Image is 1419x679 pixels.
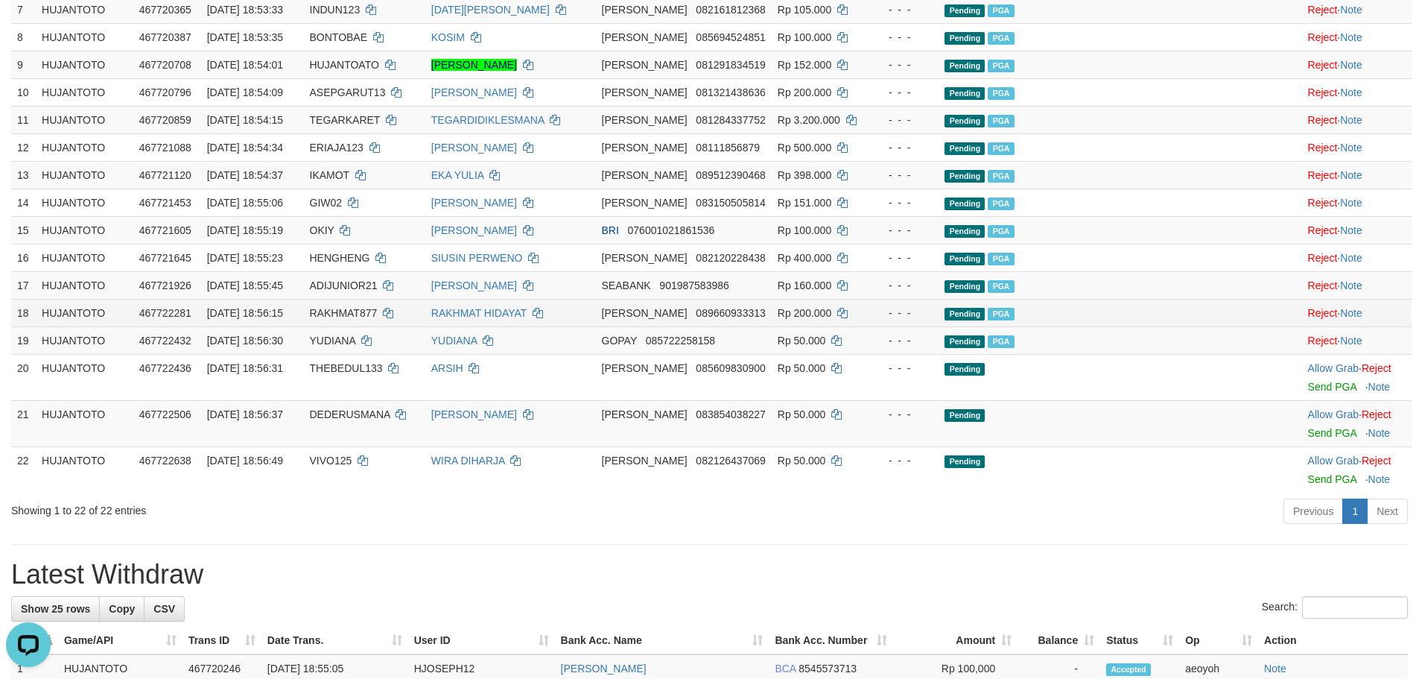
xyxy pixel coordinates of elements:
[874,333,933,348] div: - - -
[36,326,133,354] td: HUJANTOTO
[988,308,1014,320] span: Marked by aeorahmat
[11,216,36,244] td: 15
[696,362,765,374] span: Copy 085609830900 to clipboard
[945,142,985,155] span: Pending
[207,86,283,98] span: [DATE] 18:54:09
[139,408,191,420] span: 467722506
[945,280,985,293] span: Pending
[11,244,36,271] td: 16
[36,106,133,133] td: HUJANTOTO
[1340,114,1362,126] a: Note
[874,250,933,265] div: - - -
[1302,133,1412,161] td: ·
[1340,31,1362,43] a: Note
[36,271,133,299] td: HUJANTOTO
[1308,455,1359,467] a: Allow Grab
[1308,252,1338,264] a: Reject
[139,86,191,98] span: 467720796
[261,627,408,654] th: Date Trans.: activate to sort column ascending
[1308,4,1338,16] a: Reject
[1262,596,1408,619] label: Search:
[696,142,760,154] span: Copy 08111856879 to clipboard
[874,168,933,183] div: - - -
[988,170,1014,183] span: Marked by aeorahmat
[1302,78,1412,106] td: ·
[1302,299,1412,326] td: ·
[1302,216,1412,244] td: ·
[1308,408,1359,420] a: Allow Grab
[1264,663,1286,675] a: Note
[696,197,765,209] span: Copy 083150505814 to clipboard
[11,400,36,446] td: 21
[1302,23,1412,51] td: ·
[1302,354,1412,400] td: ·
[11,133,36,161] td: 12
[1340,252,1362,264] a: Note
[696,59,765,71] span: Copy 081291834519 to clipboard
[139,142,191,154] span: 467721088
[602,4,688,16] span: [PERSON_NAME]
[646,335,715,347] span: Copy 085722258158 to clipboard
[310,455,352,467] span: VIVO125
[139,4,191,16] span: 467720365
[1308,31,1338,43] a: Reject
[1368,381,1391,393] a: Note
[58,627,182,654] th: Game/API: activate to sort column ascending
[696,252,765,264] span: Copy 082120228438 to clipboard
[1302,161,1412,189] td: ·
[310,252,370,264] span: HENGHENG
[778,86,831,98] span: Rp 200.000
[602,197,688,209] span: [PERSON_NAME]
[1368,427,1391,439] a: Note
[602,86,688,98] span: [PERSON_NAME]
[1302,106,1412,133] td: ·
[11,596,100,622] a: Show 25 rows
[696,455,765,467] span: Copy 082126437069 to clipboard
[1302,51,1412,78] td: ·
[1308,280,1338,291] a: Reject
[778,4,831,16] span: Rp 105.000
[945,87,985,100] span: Pending
[139,280,191,291] span: 467721926
[696,31,765,43] span: Copy 085694524851 to clipboard
[310,197,343,209] span: GIW02
[139,307,191,319] span: 467722281
[1308,362,1359,374] a: Allow Grab
[602,362,688,374] span: [PERSON_NAME]
[207,280,283,291] span: [DATE] 18:55:45
[11,51,36,78] td: 9
[945,32,985,45] span: Pending
[874,223,933,238] div: - - -
[11,161,36,189] td: 13
[310,31,368,43] span: BONTOBAE
[1308,142,1338,154] a: Reject
[874,407,933,422] div: - - -
[11,189,36,216] td: 14
[36,23,133,51] td: HUJANTOTO
[207,169,283,181] span: [DATE] 18:54:37
[945,60,985,72] span: Pending
[988,280,1014,293] span: Marked by aeorahmat
[1302,271,1412,299] td: ·
[602,408,688,420] span: [PERSON_NAME]
[36,400,133,446] td: HUJANTOTO
[431,86,517,98] a: [PERSON_NAME]
[1308,169,1338,181] a: Reject
[36,51,133,78] td: HUJANTOTO
[874,57,933,72] div: - - -
[36,354,133,400] td: HUJANTOTO
[1179,627,1258,654] th: Op: activate to sort column ascending
[310,142,364,154] span: ERIAJA123
[1340,197,1362,209] a: Note
[431,335,477,347] a: YUDIANA
[207,142,283,154] span: [DATE] 18:54:34
[945,308,985,320] span: Pending
[207,362,283,374] span: [DATE] 18:56:31
[1340,335,1362,347] a: Note
[1367,499,1408,524] a: Next
[431,4,550,16] a: [DATE][PERSON_NAME]
[11,560,1408,590] h1: Latest Withdraw
[1308,59,1338,71] a: Reject
[945,455,985,468] span: Pending
[310,59,379,71] span: HUJANTOATO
